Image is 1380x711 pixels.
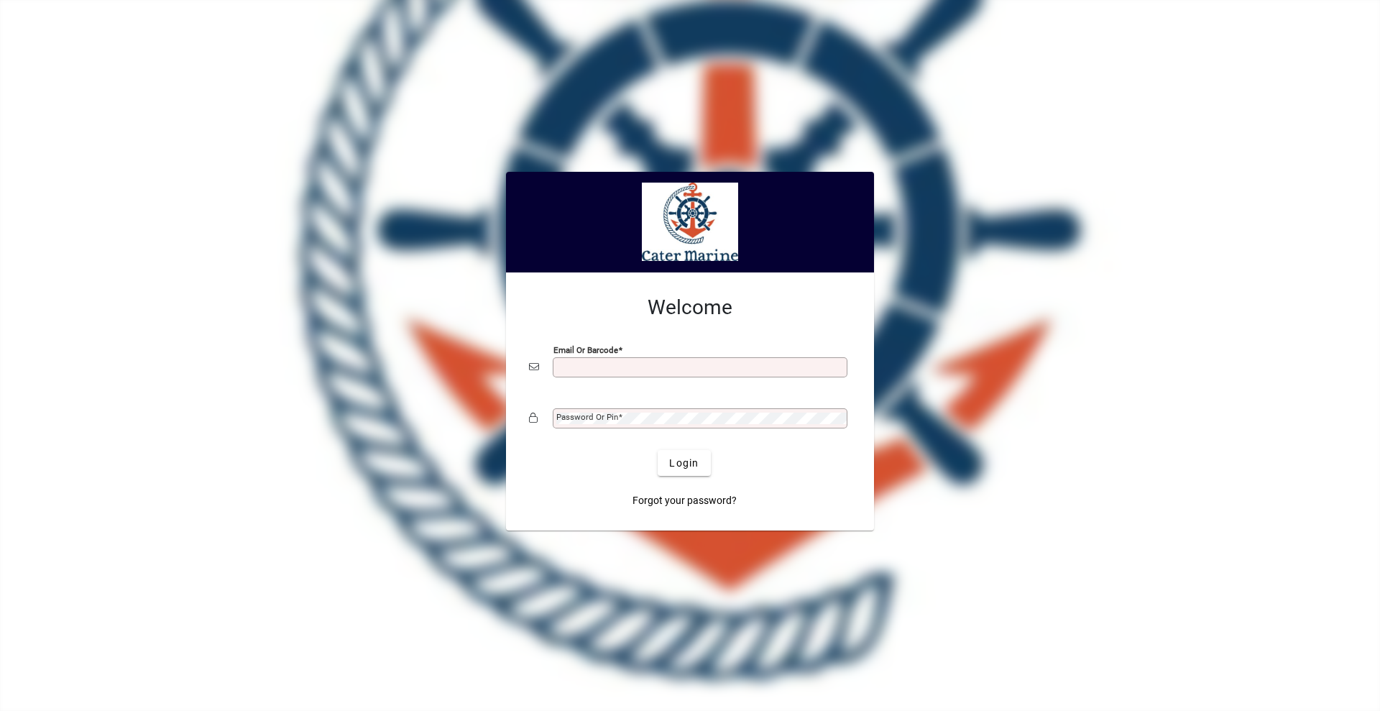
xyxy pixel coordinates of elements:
[553,345,618,355] mat-label: Email or Barcode
[529,295,851,320] h2: Welcome
[632,493,737,508] span: Forgot your password?
[658,450,710,476] button: Login
[669,456,699,471] span: Login
[556,412,618,422] mat-label: Password or Pin
[627,487,742,513] a: Forgot your password?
